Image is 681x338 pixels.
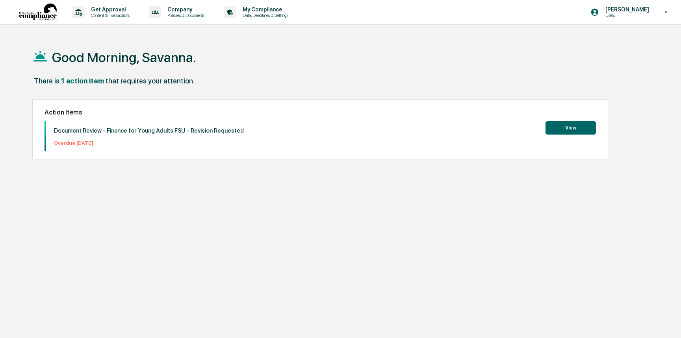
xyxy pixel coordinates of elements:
p: My Compliance [236,6,292,13]
p: Company [161,6,208,13]
p: Content & Transactions [85,13,134,18]
div: that requires your attention. [106,77,195,85]
h2: Action Items [45,109,596,116]
img: logo [19,4,57,21]
p: Users [599,13,653,18]
button: View [546,121,596,135]
p: Document Review - Finance for Young Adults FSU - Revision Requested [54,127,244,134]
p: [PERSON_NAME] [599,6,653,13]
p: Data, Deadlines & Settings [236,13,292,18]
div: There is [34,77,59,85]
h1: Good Morning, Savanna. [52,50,196,65]
p: Get Approval [85,6,134,13]
p: Overdue: [DATE] [54,140,244,146]
a: View [546,124,596,131]
div: 1 action item [61,77,104,85]
p: Policies & Documents [161,13,208,18]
